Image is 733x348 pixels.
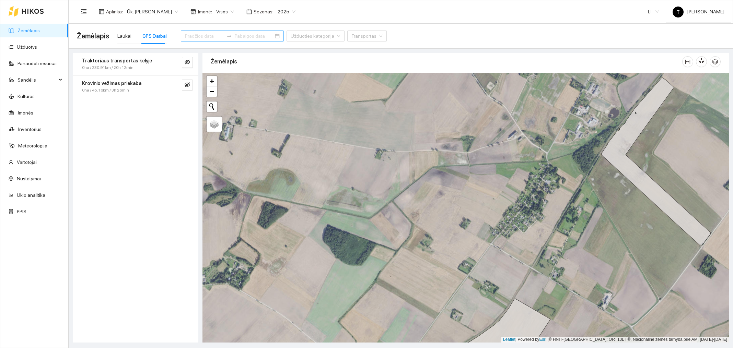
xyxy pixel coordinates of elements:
[210,77,214,85] span: +
[182,80,193,91] button: eye-invisible
[18,94,35,99] a: Kultūros
[548,337,549,342] span: |
[207,101,217,112] button: Initiate a new search
[17,192,45,198] a: Ūkio analitika
[81,9,87,15] span: menu-fold
[82,64,133,71] span: 0ha / 230.91km / 20h 12min
[18,61,57,66] a: Panaudoti resursai
[142,32,167,40] div: GPS Darbai
[17,176,41,181] a: Nustatymai
[73,75,198,98] div: Krovinio vežimas priekaba0ha / 45.16km / 3h 26mineye-invisible
[210,87,214,96] span: −
[185,82,190,88] span: eye-invisible
[77,31,109,41] span: Žemėlapis
[82,81,141,86] strong: Krovinio vežimas priekaba
[254,8,274,15] span: Sezonas :
[185,32,224,40] input: Pradžios data
[278,7,295,17] span: 2025
[18,28,40,33] a: Žemėlapis
[207,117,222,132] a: Layers
[198,8,212,15] span: Įmonė :
[106,8,123,15] span: Aplinka :
[18,127,42,132] a: Inventorius
[235,32,274,40] input: Pabaigos data
[17,44,37,50] a: Užduotys
[127,7,178,17] span: Ūk. Sigitas Krivickas
[18,110,33,116] a: Įmonės
[117,32,131,40] div: Laukai
[17,159,37,165] a: Vartotojai
[82,58,152,63] strong: Traktoriaus transportas kelyje
[682,56,693,67] button: column-width
[211,52,682,71] div: Žemėlapis
[246,9,252,14] span: calendar
[77,5,91,19] button: menu-fold
[82,87,129,94] span: 0ha / 45.16km / 3h 26min
[207,76,217,86] a: Zoom in
[18,73,57,87] span: Sandėlis
[216,7,234,17] span: Visos
[207,86,217,97] a: Zoom out
[182,57,193,68] button: eye-invisible
[503,337,515,342] a: Leaflet
[226,33,232,39] span: to
[648,7,659,17] span: LT
[673,9,724,14] span: [PERSON_NAME]
[73,53,198,75] div: Traktoriaus transportas kelyje0ha / 230.91km / 20h 12mineye-invisible
[501,337,729,343] div: | Powered by © HNIT-[GEOGRAPHIC_DATA]; ORT10LT ©, Nacionalinė žemės tarnyba prie AM, [DATE]-[DATE]
[17,209,26,214] a: PPIS
[226,33,232,39] span: swap-right
[683,59,693,64] span: column-width
[539,337,547,342] a: Esri
[190,9,196,14] span: shop
[18,143,47,148] a: Meteorologija
[99,9,104,14] span: layout
[677,7,680,17] span: T
[185,59,190,66] span: eye-invisible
